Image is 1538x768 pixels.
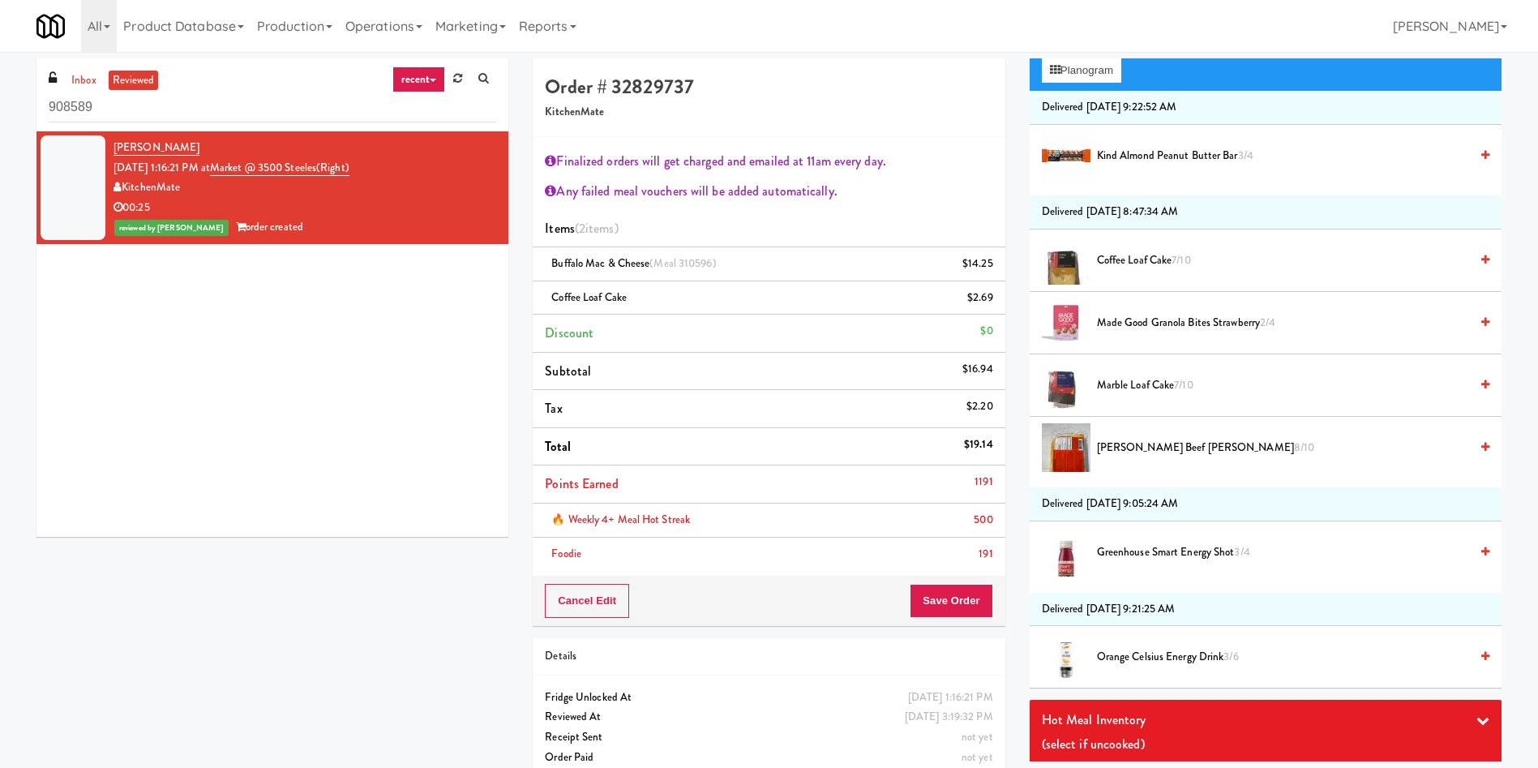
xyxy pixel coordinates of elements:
div: $2.20 [966,397,993,417]
img: Micromart [36,12,65,41]
span: Orange Celsius Energy Drink [1097,647,1469,667]
div: Greenhouse Smart Energy Shot3/4 [1090,543,1489,563]
div: 00:25 [114,198,496,218]
a: reviewed [109,71,159,91]
span: Made Good granola bites Strawberry [1097,313,1469,333]
span: Coffee Loaf Cake [551,290,627,305]
input: Search vision orders [49,92,496,122]
div: Marble Loaf Cake7/10 [1090,375,1489,396]
span: reviewed by [PERSON_NAME] [114,220,229,236]
div: 500 [974,510,992,530]
h4: Order # 32829737 [545,76,992,97]
h5: KitchenMate [545,106,992,118]
span: Items [545,219,618,238]
span: 🔥 Weekly 4+ Meal Hot Streak [551,512,690,527]
span: 7/10 [1172,252,1190,268]
span: (Meal 310596) [649,255,716,271]
span: 3/6 [1223,649,1238,664]
ng-pluralize: items [585,219,615,238]
span: Tax [545,399,562,418]
span: Discount [545,324,593,342]
button: Save Order [910,584,992,618]
span: Kind Almond Peanut Butter Bar [1097,146,1469,166]
div: Hot Meal Inventory(select if uncooked) [1030,700,1502,764]
div: $0 [980,321,992,341]
div: Receipt Sent [545,727,992,748]
div: Fridge Unlocked At [545,688,992,708]
span: Total [545,437,571,456]
div: 191 [979,544,992,564]
span: Marble Loaf Cake [1097,375,1469,396]
div: Orange Celsius Energy Drink3/6 [1090,647,1489,667]
div: [DATE] 1:16:21 PM [908,688,993,708]
div: Finalized orders will get charged and emailed at 11am every day. [545,149,992,174]
span: (2 ) [575,219,619,238]
div: (select if uncooked) [1042,732,1489,757]
span: not yet [962,749,993,765]
li: Delivered [DATE] 9:21:25 AM [1030,593,1502,627]
a: inbox [67,71,101,91]
li: Delivered [DATE] 8:47:34 AM [1030,195,1502,230]
span: Subtotal [545,362,591,380]
button: Planogram [1042,58,1121,83]
span: not yet [962,729,993,744]
span: Buffalo Mac & Cheese [551,255,716,271]
li: Delivered [DATE] 9:22:52 AM [1030,91,1502,125]
div: 1191 [975,472,992,492]
span: order created [236,219,303,234]
div: Kind Almond Peanut Butter Bar3/4 [1090,146,1489,166]
div: Reviewed At [545,707,992,727]
div: Coffee Loaf Cake7/10 [1090,251,1489,271]
div: Any failed meal vouchers will be added automatically. [545,179,992,204]
div: $16.94 [962,359,993,380]
span: 7/10 [1174,377,1193,393]
div: Made Good granola bites Strawberry2/4 [1090,313,1489,333]
div: Order Paid [545,748,992,768]
span: 2/4 [1260,315,1275,330]
span: 3/4 [1238,148,1253,163]
span: Points Earned [545,474,618,493]
span: Coffee Loaf Cake [1097,251,1469,271]
li: Delivered [DATE] 9:05:24 AM [1030,487,1502,521]
span: Greenhouse Smart Energy Shot [1097,543,1469,563]
div: $19.14 [964,435,993,455]
a: Market @ 3500 Steeles(Right) [210,160,349,176]
a: [PERSON_NAME] [114,139,199,156]
a: recent [392,67,446,92]
div: Details [545,646,992,667]
div: $2.69 [967,288,993,308]
div: KitchenMate [114,178,496,198]
button: Cancel Edit [545,584,629,618]
span: 8/10 [1294,440,1314,455]
span: 3/4 [1234,544,1249,560]
div: Hot Meal Inventory [1042,708,1489,732]
span: [DATE] 1:16:21 PM at [114,160,210,175]
div: $14.25 [962,254,993,274]
li: [PERSON_NAME][DATE] 1:16:21 PM atMarket @ 3500 Steeles(Right)KitchenMate00:25reviewed by [PERSON_... [36,131,508,244]
div: [DATE] 3:19:32 PM [905,707,993,727]
span: [PERSON_NAME] Beef [PERSON_NAME] [1097,438,1469,458]
span: Foodie [551,546,581,561]
div: [PERSON_NAME] Beef [PERSON_NAME]8/10 [1090,438,1489,458]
